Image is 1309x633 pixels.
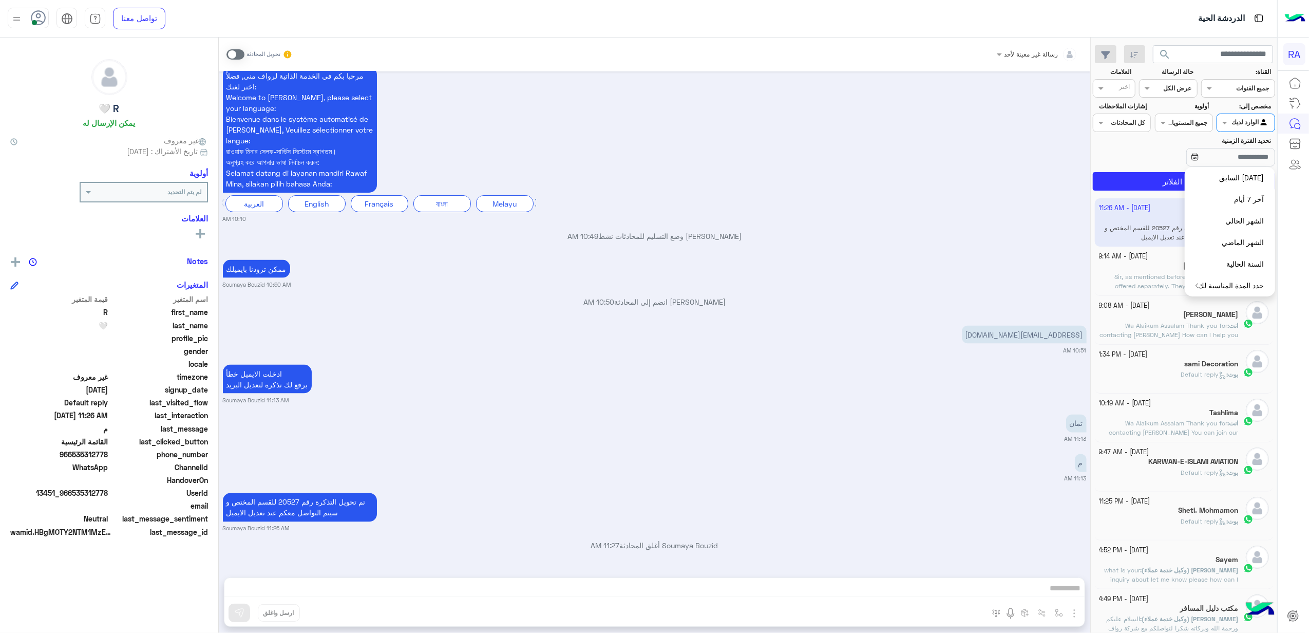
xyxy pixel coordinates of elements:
img: defaultAdmin.png [1246,497,1269,520]
small: [DATE] - 11:25 PM [1099,497,1150,507]
img: hulul-logo.png [1242,592,1278,628]
span: last_interaction [110,410,208,421]
span: قيمة المتغير [10,294,108,305]
h6: Notes [187,256,208,266]
span: search [1159,48,1171,61]
img: WhatsApp [1243,319,1254,329]
span: last_visited_flow [110,397,208,408]
img: notes [29,258,37,266]
span: gender [110,346,208,357]
b: : [1140,566,1238,574]
h5: KARWAN-E-ISLAMI AVIATION [1148,457,1238,466]
small: [DATE] - 9:47 AM [1099,448,1149,457]
small: Soumaya Bouzid 11:13 AM [223,396,289,404]
a: تواصل معنا [113,8,165,29]
b: : [1227,322,1238,329]
img: WhatsApp [1243,563,1254,573]
span: Default reply [1181,370,1226,378]
small: [DATE] - 9:08 AM [1099,301,1150,311]
h5: Tashlima [1209,408,1238,417]
span: بوت [1228,469,1238,476]
span: null [10,500,108,511]
span: 0 [10,513,108,524]
b: : [1140,615,1238,623]
p: الدردشة الحية [1198,12,1245,26]
button: السنة الحالية [1185,253,1275,275]
small: [DATE] - 9:14 AM [1099,252,1148,262]
img: tab [1253,12,1265,25]
button: [DATE] السابق [1185,167,1275,189]
span: null [10,475,108,486]
button: حدد المدة المناسبة لك [1185,275,1275,296]
b: : [1226,517,1238,525]
small: [DATE] - 4:49 PM [1099,594,1149,604]
b: : [1226,370,1238,378]
span: HandoverOn [110,475,208,486]
span: Wa Alaikum Assalam Thank you for contacting Rawaf Mina How can I help you [1099,322,1238,339]
img: defaultAdmin.png [92,60,127,95]
p: [PERSON_NAME] وضع التسليم للمحادثات نشط [223,231,1087,241]
span: phone_number [110,449,208,460]
span: بوت [1228,370,1238,378]
p: [PERSON_NAME] انضم إلى المحادثة [223,296,1087,307]
p: 2/10/2025, 10:51 AM [962,326,1087,344]
span: Wa Alaikum Assalam Thank you for contacting Rawaf Mina You can join our official WhatsApp group t... [1102,419,1238,455]
img: WhatsApp [1243,416,1254,426]
span: last_clicked_button [110,436,208,447]
small: تحويل المحادثة [246,50,280,59]
span: ChannelId [110,462,208,473]
span: 10:49 AM [567,232,598,240]
button: آخر 7 أيام [1185,189,1275,210]
span: UserId [110,488,208,498]
p: 2/10/2025, 11:13 AM [1066,415,1087,433]
h6: أولوية [189,169,208,178]
img: WhatsApp [1243,465,1254,475]
span: null [10,346,108,357]
img: defaultAdmin.png [1246,399,1269,422]
img: open [1196,283,1199,288]
button: ارسل واغلق [258,604,300,622]
span: تاريخ الأشتراك : [DATE] [127,146,198,157]
span: انت [1229,322,1238,329]
label: حالة الرسالة [1141,67,1193,77]
label: تحديد الفترة الزمنية [1156,136,1271,145]
span: profile_pic [110,333,208,344]
small: [DATE] - 1:34 PM [1099,350,1148,360]
span: Sir, as mentioned before, tours are not offered separately. They are included only within our pac... [1114,273,1238,299]
img: Logo [1285,8,1305,29]
small: 10:10 AM [223,215,246,223]
span: رسالة غير معينة لأحد [1004,50,1058,58]
span: بوت [1228,517,1238,525]
span: 13451_966535312778 [10,488,108,498]
span: R [10,307,108,318]
span: last_message [110,423,208,434]
span: last_name [110,320,208,331]
p: 2/10/2025, 11:26 AM [223,493,377,522]
small: [DATE] - 10:19 AM [1099,399,1151,408]
h6: العلامات [10,214,208,223]
span: null [10,359,108,369]
span: last_message_sentiment [110,513,208,524]
img: WhatsApp [1243,514,1254,525]
div: বাংলা [413,195,471,212]
span: [PERSON_NAME] (وكيل خدمة عملاء) [1142,615,1238,623]
p: 2/10/2025, 10:10 AM [223,67,377,193]
span: القائمة الرئيسية [10,436,108,447]
span: غير معروف [164,135,208,146]
small: Soumaya Bouzid 11:26 AM [223,525,290,533]
div: RA [1283,43,1305,65]
h5: R 🤍 [99,103,120,115]
img: defaultAdmin.png [1246,350,1269,373]
span: 11:27 AM [591,542,620,550]
h6: المتغيرات [177,280,208,289]
span: signup_date [110,384,208,395]
label: إشارات الملاحظات [1094,102,1147,111]
span: اسم المتغير [110,294,208,305]
span: [PERSON_NAME] (وكيل خدمة عملاء) [1142,566,1238,574]
small: 10:51 AM [1064,346,1087,355]
span: Default reply [1181,517,1226,525]
label: العلامات [1094,67,1131,77]
img: add [11,257,20,267]
p: Soumaya Bouzid أغلق المحادثة [223,541,1087,551]
span: 966535312778 [10,449,108,460]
